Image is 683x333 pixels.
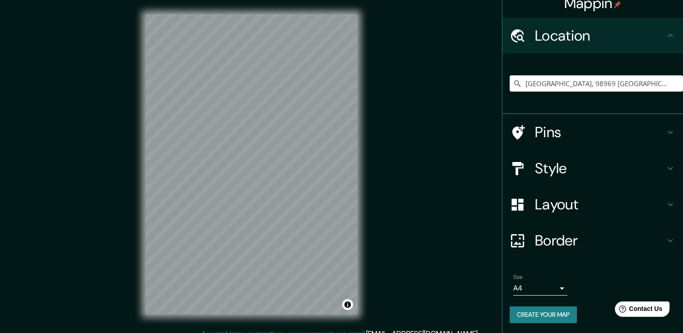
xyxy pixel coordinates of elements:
[145,14,358,314] canvas: Map
[513,273,523,281] label: Size
[603,298,673,323] iframe: Help widget launcher
[614,1,621,8] img: pin-icon.png
[535,27,665,45] h4: Location
[510,75,683,92] input: Pick your city or area
[510,306,577,323] button: Create your map
[342,299,353,310] button: Toggle attribution
[502,114,683,150] div: Pins
[502,222,683,259] div: Border
[502,18,683,54] div: Location
[502,150,683,186] div: Style
[535,195,665,213] h4: Layout
[535,231,665,250] h4: Border
[535,159,665,177] h4: Style
[535,123,665,141] h4: Pins
[502,186,683,222] div: Layout
[513,281,567,296] div: A4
